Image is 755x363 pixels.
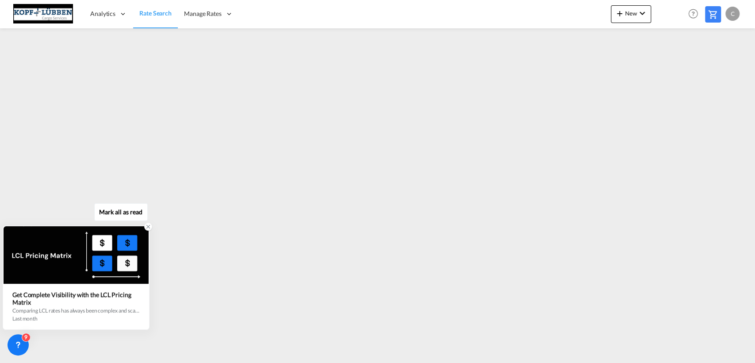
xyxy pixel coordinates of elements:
div: C [725,7,740,21]
div: Help [686,6,705,22]
button: icon-plus 400-fgNewicon-chevron-down [611,5,651,23]
span: Analytics [90,9,115,18]
span: Help [686,6,701,21]
span: New [614,10,648,17]
span: Manage Rates [184,9,222,18]
md-icon: icon-plus 400-fg [614,8,625,19]
md-icon: icon-chevron-down [637,8,648,19]
span: Rate Search [139,9,172,17]
img: 25cf3bb0aafc11ee9c4fdbd399af7748.JPG [13,4,73,24]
